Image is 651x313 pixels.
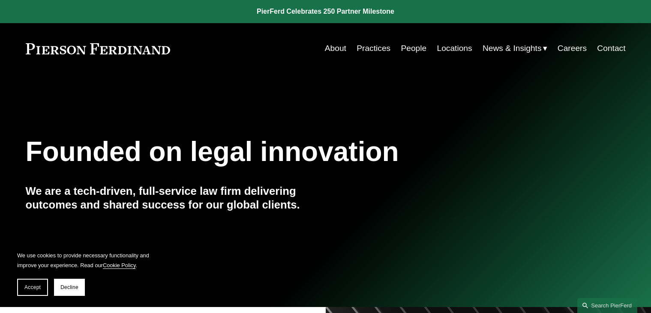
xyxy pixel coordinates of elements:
[558,40,587,57] a: Careers
[577,298,637,313] a: Search this site
[54,279,85,296] button: Decline
[9,242,163,304] section: Cookie banner
[60,284,78,290] span: Decline
[325,40,346,57] a: About
[437,40,472,57] a: Locations
[483,41,542,56] span: News & Insights
[401,40,426,57] a: People
[483,40,547,57] a: folder dropdown
[26,136,526,167] h1: Founded on legal innovation
[597,40,625,57] a: Contact
[17,279,48,296] button: Accept
[357,40,390,57] a: Practices
[103,262,136,268] a: Cookie Policy
[26,184,326,212] h4: We are a tech-driven, full-service law firm delivering outcomes and shared success for our global...
[24,284,41,290] span: Accept
[17,250,154,270] p: We use cookies to provide necessary functionality and improve your experience. Read our .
